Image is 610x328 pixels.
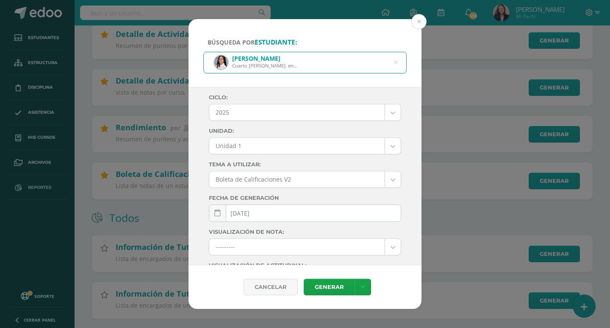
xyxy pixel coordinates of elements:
a: --------- [209,239,401,255]
span: Unidad 1 [216,138,378,154]
a: Generar [304,279,355,295]
label: Fecha de generación [209,195,401,201]
label: Ciclo: [209,94,401,101]
a: Unidad 1 [209,138,401,154]
label: Visualización de nota: [209,229,401,235]
input: ej. Nicholas Alekzander, etc. [204,52,406,73]
input: Fecha de generación [209,205,401,221]
div: Cancelar [244,279,298,295]
label: Tema a Utilizar: [209,161,401,168]
label: Visualización de actitudinal: [209,262,401,269]
span: --------- [216,239,378,255]
span: Boleta de Calificaciones V2 [216,171,378,188]
button: Close (Esc) [411,14,427,29]
span: Búsqueda por [208,38,297,46]
strong: estudiante: [255,38,297,47]
label: Unidad: [209,128,401,134]
img: e5371f5bd2349db43998c4846498ffc4.png [214,56,228,69]
a: Boleta de Calificaciones V2 [209,171,401,188]
span: 2025 [216,104,378,121]
div: [PERSON_NAME] [232,54,298,62]
div: Cuarto [PERSON_NAME]. en Ciencias y Letras 216123 [232,62,298,69]
a: 2025 [209,104,401,121]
